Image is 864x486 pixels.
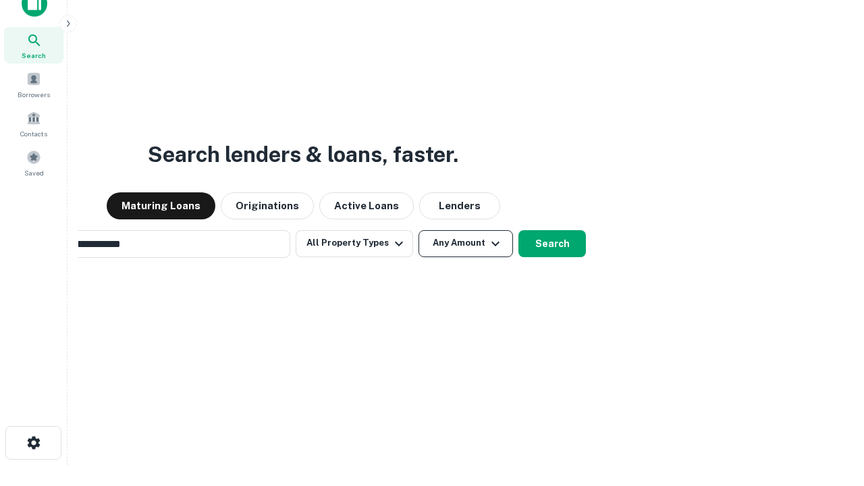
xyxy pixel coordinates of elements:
button: Search [518,230,586,257]
h3: Search lenders & loans, faster. [148,138,458,171]
button: Active Loans [319,192,414,219]
span: Search [22,50,46,61]
span: Saved [24,167,44,178]
a: Search [4,27,63,63]
a: Borrowers [4,66,63,103]
button: Lenders [419,192,500,219]
a: Saved [4,144,63,181]
a: Contacts [4,105,63,142]
button: Originations [221,192,314,219]
button: Maturing Loans [107,192,215,219]
button: All Property Types [296,230,413,257]
span: Borrowers [18,89,50,100]
button: Any Amount [418,230,513,257]
span: Contacts [20,128,47,139]
iframe: Chat Widget [796,378,864,443]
